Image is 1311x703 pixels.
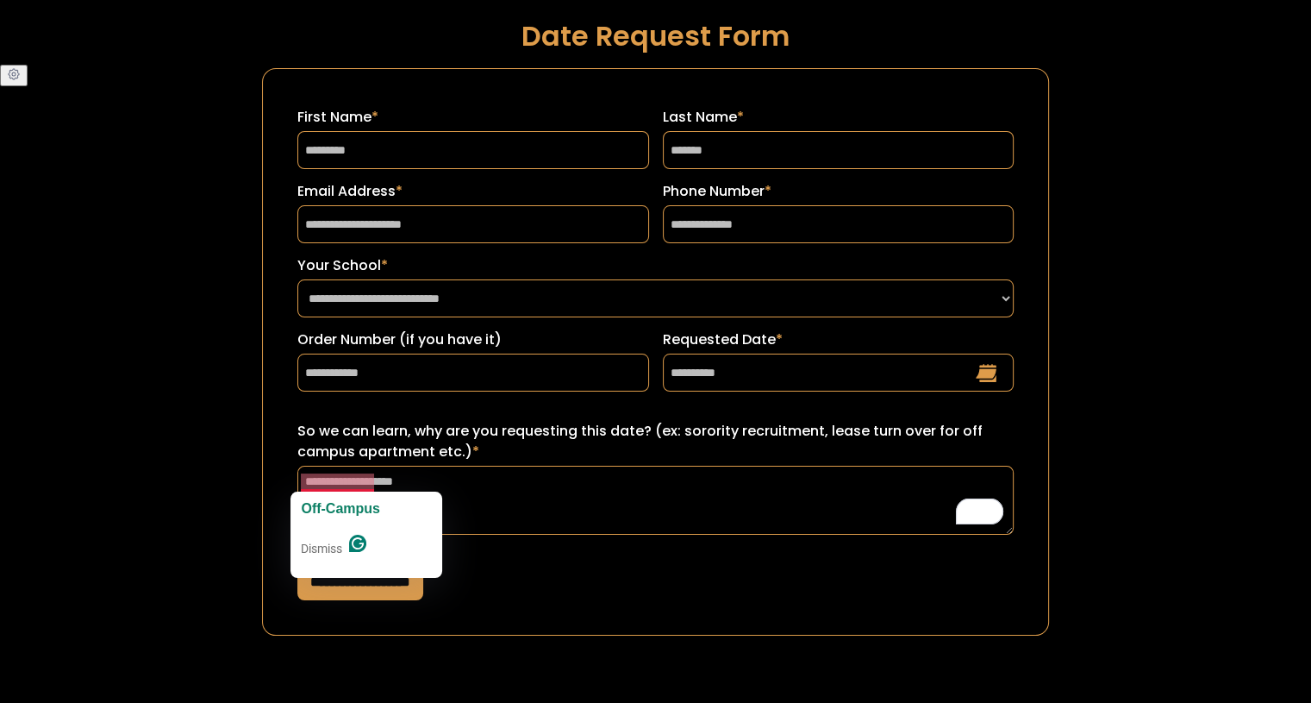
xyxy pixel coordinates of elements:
[262,68,1049,636] form: Request a Date Form
[663,107,1014,128] label: Last Name
[297,330,648,350] label: Order Number (if you have it)
[297,466,1014,535] textarea: To enrich screen reader interactions, please activate Accessibility in Grammarly extension settings
[297,107,648,128] label: First Name
[297,421,1014,462] label: So we can learn, why are you requesting this date? (ex: sorority recruitment, lease turn over for...
[297,181,648,202] label: Email Address
[663,181,1014,202] label: Phone Number
[297,255,1014,276] label: Your School
[663,330,1014,350] label: Requested Date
